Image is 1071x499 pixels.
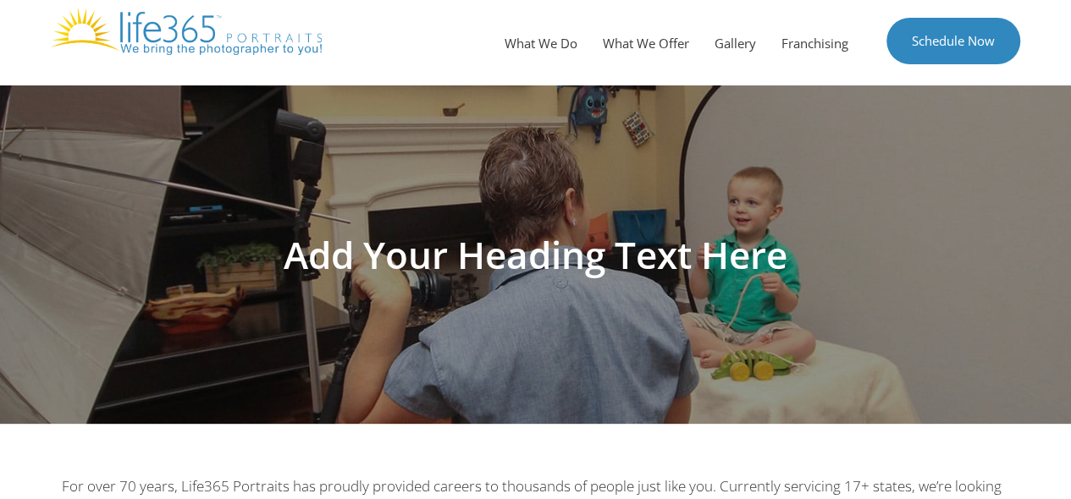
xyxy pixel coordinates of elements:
[62,236,1010,273] h1: Add Your Heading Text Here
[886,18,1020,64] a: Schedule Now
[492,18,590,69] a: What We Do
[702,18,769,69] a: Gallery
[590,18,702,69] a: What We Offer
[51,8,322,55] img: Life365
[769,18,861,69] a: Franchising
